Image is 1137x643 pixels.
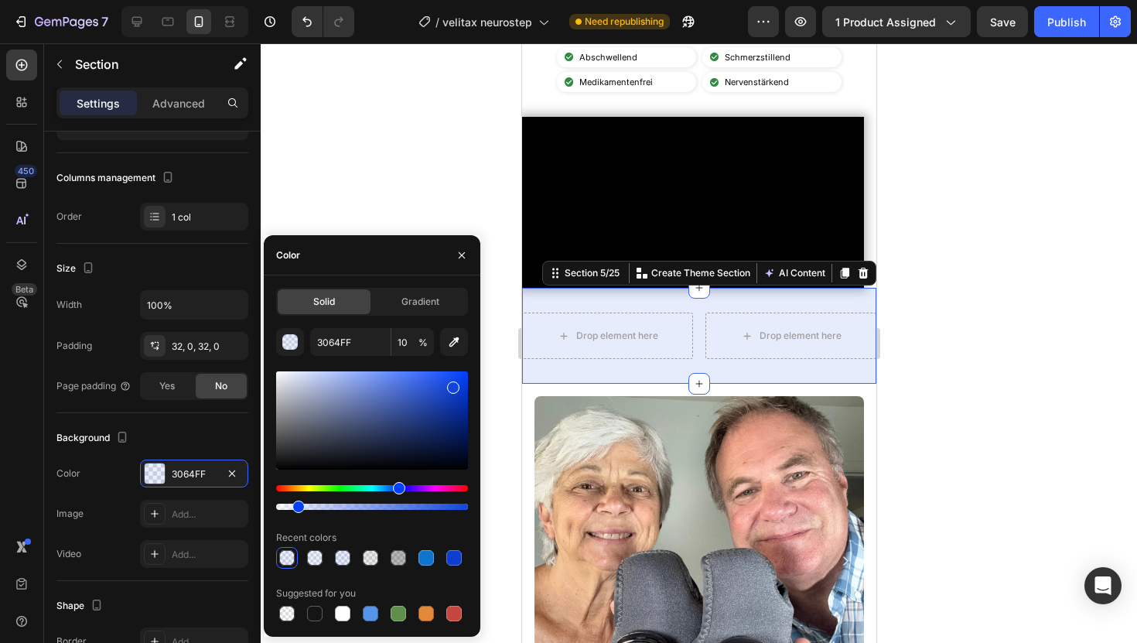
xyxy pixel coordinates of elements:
[56,168,177,189] div: Columns management
[6,6,115,37] button: 7
[56,210,82,224] div: Order
[822,6,971,37] button: 1 product assigned
[522,43,876,643] iframe: Design area
[276,531,336,545] div: Recent colors
[401,295,439,309] span: Gradient
[172,340,244,354] div: 32, 0, 32, 0
[152,95,205,111] p: Advanced
[1084,567,1122,604] div: Open Intercom Messenger
[56,547,81,561] div: Video
[172,210,244,224] div: 1 col
[77,95,120,111] p: Settings
[75,55,202,74] p: Section
[172,548,244,562] div: Add...
[276,248,300,262] div: Color
[56,428,131,449] div: Background
[141,291,248,319] input: Auto
[313,295,335,309] span: Solid
[56,596,106,617] div: Shape
[835,14,936,30] span: 1 product assigned
[15,165,37,177] div: 450
[276,587,356,600] div: Suggested for you
[56,298,82,312] div: Width
[56,258,97,279] div: Size
[215,379,227,393] span: No
[435,14,439,30] span: /
[442,14,532,30] span: velitax neurostep
[12,283,37,296] div: Beta
[172,467,217,481] div: 3064FF
[990,15,1016,29] span: Save
[56,507,84,521] div: Image
[977,6,1028,37] button: Save
[159,379,175,393] span: Yes
[172,508,244,522] div: Add...
[418,336,428,350] span: %
[56,379,131,393] div: Page padding
[276,485,468,491] div: Hue
[101,12,108,31] p: 7
[292,6,354,37] div: Undo/Redo
[56,339,92,353] div: Padding
[1034,6,1099,37] button: Publish
[585,15,664,29] span: Need republishing
[1047,14,1086,30] div: Publish
[310,328,391,356] input: Eg: FFFFFF
[56,467,80,481] div: Color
